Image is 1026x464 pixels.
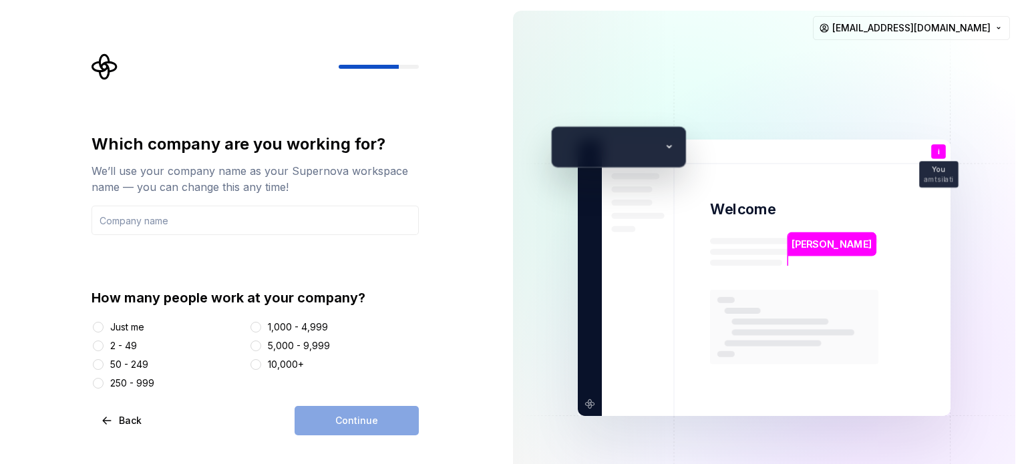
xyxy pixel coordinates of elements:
[92,406,153,435] button: Back
[938,148,940,156] p: i
[813,16,1010,40] button: [EMAIL_ADDRESS][DOMAIN_NAME]
[92,53,118,80] svg: Supernova Logo
[110,320,144,334] div: Just me
[92,134,419,155] div: Which company are you working for?
[110,339,137,353] div: 2 - 49
[119,414,142,427] span: Back
[792,237,872,252] p: [PERSON_NAME]
[932,166,945,174] p: You
[710,200,776,219] p: Welcome
[110,358,148,371] div: 50 - 249
[268,339,330,353] div: 5,000 - 9,999
[92,163,419,195] div: We’ll use your company name as your Supernova workspace name — you can change this any time!
[92,288,419,307] div: How many people work at your company?
[832,21,991,35] span: [EMAIL_ADDRESS][DOMAIN_NAME]
[268,358,304,371] div: 10,000+
[924,176,953,183] p: amtsilati
[110,377,154,390] div: 250 - 999
[92,206,419,235] input: Company name
[268,320,328,334] div: 1,000 - 4,999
